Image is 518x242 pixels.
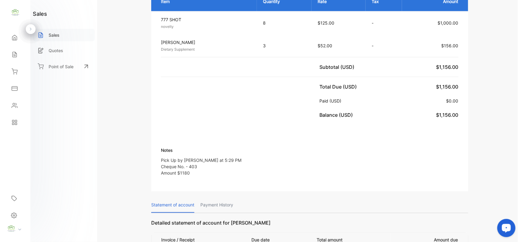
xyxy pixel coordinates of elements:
[263,42,305,49] p: 3
[161,16,252,23] p: 777 SHOT
[161,157,241,176] p: Pick Up by [PERSON_NAME] at 5:29 PM Cheque No. - 403 Amount $1180
[319,98,344,104] p: Paid (USD)
[492,217,518,242] iframe: LiveChat chat widget
[438,20,458,25] span: $1,000.00
[33,10,47,18] h1: sales
[372,42,396,49] p: -
[200,197,233,213] p: Payment History
[151,197,194,213] p: Statement of account
[151,219,468,233] p: Detailed statement of account for [PERSON_NAME]
[11,8,20,17] img: logo
[161,39,252,45] p: [PERSON_NAME]
[372,20,396,26] p: -
[49,63,73,70] p: Point of Sale
[263,20,305,26] p: 8
[436,112,458,118] span: $1,156.00
[161,147,241,153] p: Notes
[441,43,458,48] span: $156.00
[319,83,359,90] p: Total Due (USD)
[319,111,355,119] p: Balance (USD)
[7,224,16,233] img: profile
[33,44,95,57] a: Quotes
[436,84,458,90] span: $1,156.00
[319,63,357,71] p: Subtotal (USD)
[49,32,60,38] p: Sales
[33,29,95,41] a: Sales
[318,20,334,25] span: $125.00
[33,60,95,73] a: Point of Sale
[49,47,63,54] p: Quotes
[436,64,458,70] span: $1,156.00
[161,47,252,52] p: Dietary Supplement
[446,98,458,103] span: $0.00
[318,43,332,48] span: $52.00
[161,24,252,29] p: novelty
